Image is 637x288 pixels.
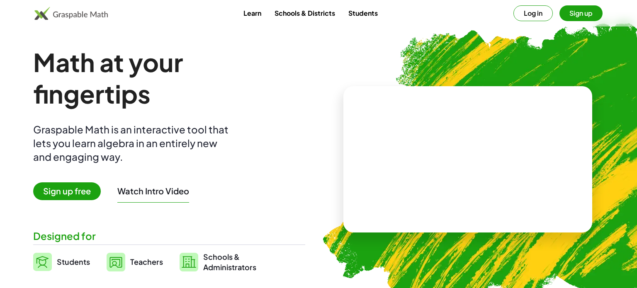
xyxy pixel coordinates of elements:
a: Learn [237,5,268,21]
a: Students [33,252,90,272]
div: Designed for [33,229,305,243]
div: Graspable Math is an interactive tool that lets you learn algebra in an entirely new and engaging... [33,123,232,164]
button: Log in [513,5,553,21]
span: Schools & Administrators [203,252,256,272]
img: svg%3e [33,253,52,271]
img: svg%3e [107,253,125,271]
a: Schools & Districts [268,5,342,21]
span: Teachers [130,257,163,266]
span: Students [57,257,90,266]
h1: Math at your fingertips [33,46,297,109]
img: svg%3e [180,253,198,271]
button: Sign up [559,5,603,21]
a: Teachers [107,252,163,272]
a: Schools &Administrators [180,252,256,272]
video: What is this? This is dynamic math notation. Dynamic math notation plays a central role in how Gr... [406,128,530,191]
button: Watch Intro Video [117,186,189,196]
span: Sign up free [33,182,101,200]
a: Students [342,5,384,21]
